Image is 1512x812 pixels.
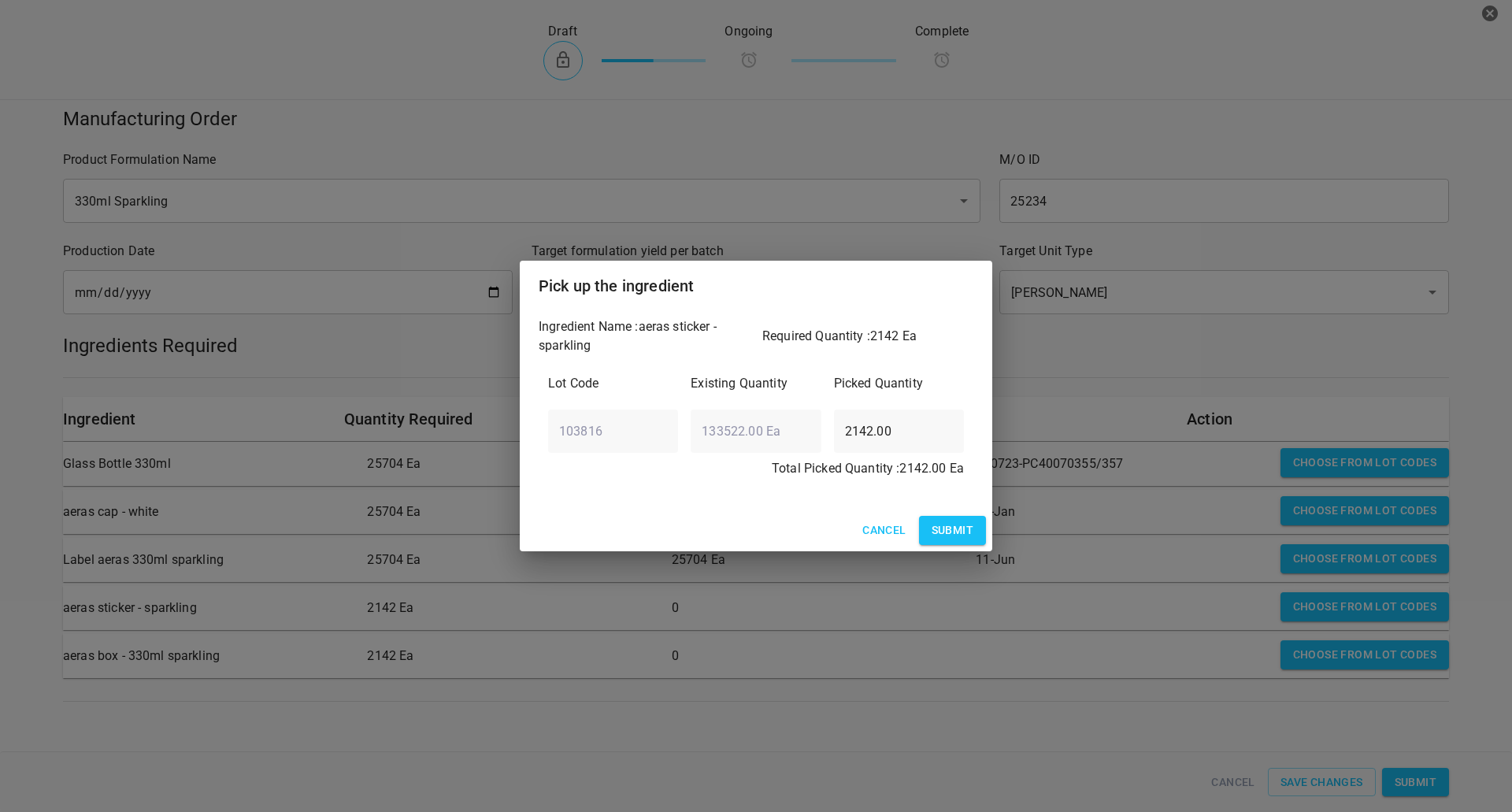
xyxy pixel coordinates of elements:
p: Total Picked Quantity : 2142.00 Ea [548,459,964,478]
button: Cancel [856,516,912,545]
p: Ingredient Name : aeras sticker - sparkling [539,317,750,355]
p: Picked Quantity [834,374,964,393]
input: Lot Code [548,409,678,453]
input: PickedUp Quantity [834,409,964,453]
p: Lot Code [548,374,678,393]
span: Submit [932,521,973,540]
span: Cancel [862,521,906,540]
button: Submit [919,516,986,545]
input: Total Unit Value [691,409,821,453]
p: Required Quantity : 2142 Ea [762,327,973,346]
h2: Pick up the ingredient [539,273,973,298]
p: Existing Quantity [691,374,821,393]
